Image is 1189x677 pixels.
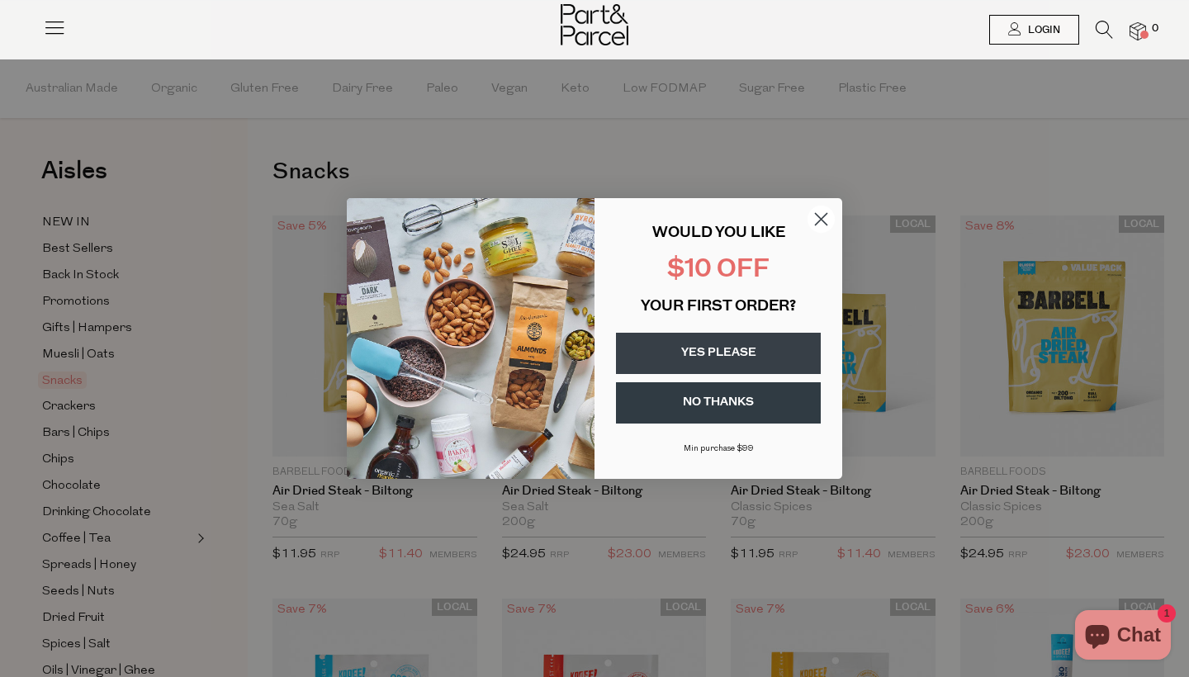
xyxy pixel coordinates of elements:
[1130,22,1146,40] a: 0
[641,300,796,315] span: YOUR FIRST ORDER?
[1148,21,1163,36] span: 0
[652,226,785,241] span: WOULD YOU LIKE
[667,258,770,283] span: $10 OFF
[347,198,594,479] img: 43fba0fb-7538-40bc-babb-ffb1a4d097bc.jpeg
[1024,23,1060,37] span: Login
[561,4,628,45] img: Part&Parcel
[989,15,1079,45] a: Login
[1070,610,1176,664] inbox-online-store-chat: Shopify online store chat
[684,444,754,453] span: Min purchase $99
[807,205,836,234] button: Close dialog
[616,333,821,374] button: YES PLEASE
[616,382,821,424] button: NO THANKS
